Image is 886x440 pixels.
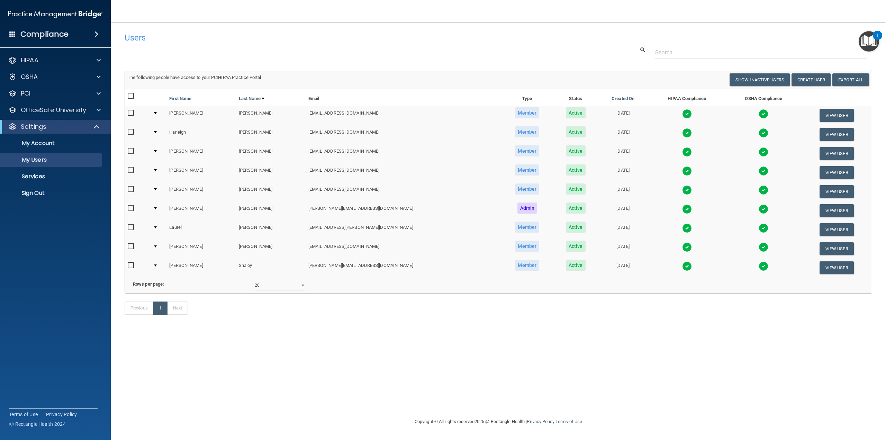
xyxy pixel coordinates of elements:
[555,419,582,424] a: Terms of Use
[306,163,501,182] td: [EMAIL_ADDRESS][DOMAIN_NAME]
[598,106,648,125] td: [DATE]
[4,140,99,147] p: My Account
[820,242,854,255] button: View User
[21,106,86,114] p: OfficeSafe University
[4,173,99,180] p: Services
[792,73,831,86] button: Create User
[820,166,854,179] button: View User
[153,302,168,315] a: 1
[566,260,586,271] span: Active
[9,421,66,428] span: Ⓒ Rectangle Health 2024
[4,190,99,197] p: Sign Out
[166,220,236,239] td: Laurel
[372,411,625,433] div: Copyright © All rights reserved 2025 @ Rectangle Health | |
[306,201,501,220] td: [PERSON_NAME][EMAIL_ADDRESS][DOMAIN_NAME]
[236,258,306,277] td: Shaloy
[566,241,586,252] span: Active
[859,31,879,52] button: Open Resource Center, 1 new notification
[501,89,553,106] th: Type
[759,166,768,176] img: tick.e7d51cea.svg
[166,201,236,220] td: [PERSON_NAME]
[612,95,634,103] a: Created On
[306,239,501,258] td: [EMAIL_ADDRESS][DOMAIN_NAME]
[9,411,38,418] a: Terms of Use
[166,239,236,258] td: [PERSON_NAME]
[166,144,236,163] td: [PERSON_NAME]
[517,203,537,214] span: Admin
[306,125,501,144] td: [EMAIL_ADDRESS][DOMAIN_NAME]
[682,185,692,195] img: tick.e7d51cea.svg
[759,204,768,214] img: tick.e7d51cea.svg
[8,106,101,114] a: OfficeSafe University
[566,145,586,156] span: Active
[515,222,539,233] span: Member
[598,201,648,220] td: [DATE]
[133,281,164,287] b: Rows per page:
[515,164,539,176] span: Member
[125,302,154,315] a: Previous
[598,220,648,239] td: [DATE]
[515,107,539,118] span: Member
[306,258,501,277] td: [PERSON_NAME][EMAIL_ADDRESS][DOMAIN_NAME]
[682,223,692,233] img: tick.e7d51cea.svg
[682,261,692,271] img: tick.e7d51cea.svg
[820,185,854,198] button: View User
[236,144,306,163] td: [PERSON_NAME]
[598,258,648,277] td: [DATE]
[682,109,692,119] img: tick.e7d51cea.svg
[682,147,692,157] img: tick.e7d51cea.svg
[759,147,768,157] img: tick.e7d51cea.svg
[21,89,30,98] p: PCI
[236,201,306,220] td: [PERSON_NAME]
[166,163,236,182] td: [PERSON_NAME]
[566,203,586,214] span: Active
[598,239,648,258] td: [DATE]
[820,204,854,217] button: View User
[236,106,306,125] td: [PERSON_NAME]
[4,156,99,163] p: My Users
[306,220,501,239] td: [EMAIL_ADDRESS][PERSON_NAME][DOMAIN_NAME]
[515,241,539,252] span: Member
[682,204,692,214] img: tick.e7d51cea.svg
[766,391,878,419] iframe: Drift Widget Chat Controller
[306,182,501,201] td: [EMAIL_ADDRESS][DOMAIN_NAME]
[682,166,692,176] img: tick.e7d51cea.svg
[236,125,306,144] td: [PERSON_NAME]
[598,182,648,201] td: [DATE]
[820,261,854,274] button: View User
[598,125,648,144] td: [DATE]
[166,182,236,201] td: [PERSON_NAME]
[21,73,38,81] p: OSHA
[8,56,101,64] a: HIPAA
[46,411,77,418] a: Privacy Policy
[682,128,692,138] img: tick.e7d51cea.svg
[566,183,586,195] span: Active
[125,33,557,42] h4: Users
[515,145,539,156] span: Member
[166,258,236,277] td: [PERSON_NAME]
[306,89,501,106] th: Email
[8,89,101,98] a: PCI
[566,222,586,233] span: Active
[648,89,726,106] th: HIPAA Compliance
[515,126,539,137] span: Member
[759,109,768,119] img: tick.e7d51cea.svg
[8,7,102,21] img: PMB logo
[730,73,790,86] button: Show Inactive Users
[236,163,306,182] td: [PERSON_NAME]
[759,261,768,271] img: tick.e7d51cea.svg
[515,260,539,271] span: Member
[820,147,854,160] button: View User
[236,220,306,239] td: [PERSON_NAME]
[759,185,768,195] img: tick.e7d51cea.svg
[655,46,867,59] input: Search
[169,95,191,103] a: First Name
[306,144,501,163] td: [EMAIL_ADDRESS][DOMAIN_NAME]
[128,75,261,80] span: The following people have access to your PCIHIPAA Practice Portal
[8,73,101,81] a: OSHA
[236,182,306,201] td: [PERSON_NAME]
[566,164,586,176] span: Active
[239,95,264,103] a: Last Name
[820,223,854,236] button: View User
[8,123,100,131] a: Settings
